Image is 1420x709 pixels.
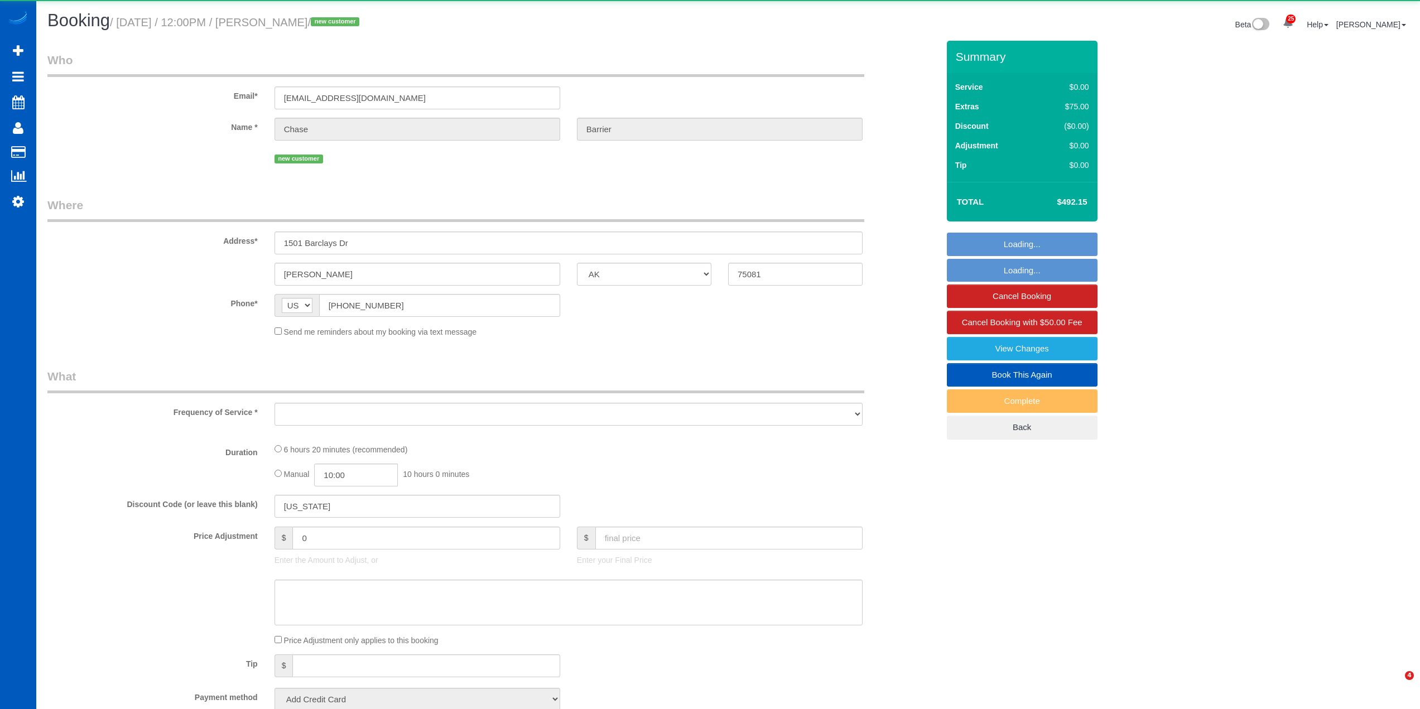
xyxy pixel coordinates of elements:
span: Cancel Booking with $50.00 Fee [962,317,1082,327]
span: 10 hours 0 minutes [403,470,469,479]
span: Booking [47,11,110,30]
h4: $492.15 [1023,197,1087,207]
p: Enter your Final Price [577,554,863,566]
input: City* [275,263,560,286]
label: Service [955,81,983,93]
strong: Total [957,197,984,206]
div: $0.00 [1041,140,1089,151]
img: New interface [1251,18,1269,32]
a: Help [1307,20,1328,29]
div: $75.00 [1041,101,1089,112]
label: Duration [39,443,266,458]
label: Tip [955,160,967,171]
label: Frequency of Service * [39,403,266,418]
span: $ [577,527,595,549]
label: Price Adjustment [39,527,266,542]
img: Automaid Logo [7,11,29,27]
a: Cancel Booking [947,284,1098,308]
label: Tip [39,654,266,669]
legend: Where [47,197,864,222]
h3: Summary [956,50,1092,63]
span: 6 hours 20 minutes (recommended) [284,445,408,454]
label: Discount [955,120,989,132]
a: [PERSON_NAME] [1336,20,1406,29]
span: new customer [275,155,323,163]
small: / [DATE] / 12:00PM / [PERSON_NAME] [110,16,363,28]
div: ($0.00) [1041,120,1089,132]
span: 25 [1286,15,1296,23]
a: Beta [1235,20,1270,29]
span: Send me reminders about my booking via text message [284,327,477,336]
label: Name * [39,118,266,133]
label: Address* [39,231,266,247]
input: Last Name* [577,118,863,141]
span: $ [275,654,293,677]
span: 4 [1405,671,1414,680]
label: Extras [955,101,979,112]
span: new customer [311,17,359,26]
input: Email* [275,86,560,109]
a: 25 [1277,11,1299,36]
input: final price [595,527,863,549]
span: Manual [284,470,310,479]
input: Phone* [319,294,560,317]
div: $0.00 [1041,81,1089,93]
a: Book This Again [947,363,1098,387]
label: Phone* [39,294,266,309]
label: Discount Code (or leave this blank) [39,495,266,510]
label: Payment method [39,688,266,703]
legend: Who [47,52,864,77]
span: Price Adjustment only applies to this booking [284,636,439,645]
a: View Changes [947,337,1098,360]
div: $0.00 [1041,160,1089,171]
input: First Name* [275,118,560,141]
a: Cancel Booking with $50.00 Fee [947,311,1098,334]
label: Email* [39,86,266,102]
iframe: Intercom live chat [1382,671,1409,698]
label: Adjustment [955,140,998,151]
input: Zip Code* [728,263,863,286]
legend: What [47,368,864,393]
p: Enter the Amount to Adjust, or [275,554,560,566]
a: Back [947,416,1098,439]
span: $ [275,527,293,549]
span: / [307,16,363,28]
